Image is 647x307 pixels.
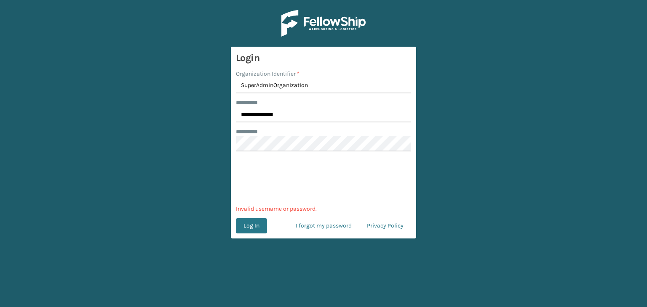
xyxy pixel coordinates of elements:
a: I forgot my password [288,218,359,233]
label: Organization Identifier [236,69,299,78]
a: Privacy Policy [359,218,411,233]
h3: Login [236,52,411,64]
img: Logo [281,10,366,37]
iframe: reCAPTCHA [259,161,388,194]
button: Log In [236,218,267,233]
p: Invalid username or password. [236,204,411,213]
